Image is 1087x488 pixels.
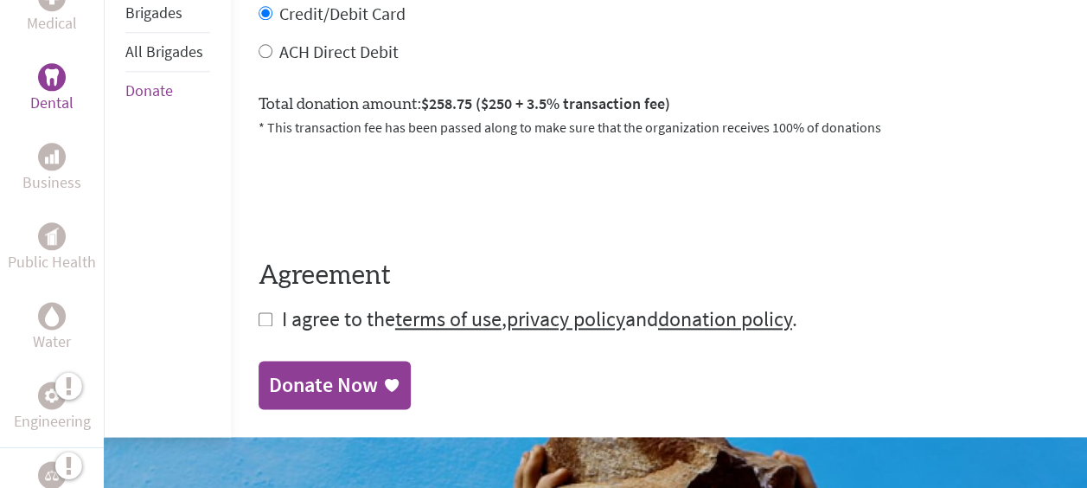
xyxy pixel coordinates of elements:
[27,11,77,35] p: Medical
[269,371,378,399] div: Donate Now
[33,330,71,354] p: Water
[45,150,59,164] img: Business
[259,92,670,117] label: Total donation amount:
[507,305,625,332] a: privacy policy
[38,143,66,170] div: Business
[30,63,74,115] a: DentalDental
[125,72,210,110] li: Donate
[38,222,66,250] div: Public Health
[282,305,797,332] span: I agree to the , and .
[259,260,1059,292] h4: Agreement
[22,143,81,195] a: BusinessBusiness
[658,305,792,332] a: donation policy
[38,63,66,91] div: Dental
[279,3,406,24] label: Credit/Debit Card
[421,93,670,113] span: $258.75 ($250 + 3.5% transaction fee)
[14,382,91,433] a: EngineeringEngineering
[45,470,59,480] img: Legal Empowerment
[38,302,66,330] div: Water
[259,361,411,409] a: Donate Now
[259,158,521,226] iframe: reCAPTCHA
[30,91,74,115] p: Dental
[22,170,81,195] p: Business
[395,305,502,332] a: terms of use
[8,250,96,274] p: Public Health
[125,80,173,100] a: Donate
[45,388,59,401] img: Engineering
[38,382,66,409] div: Engineering
[125,33,210,72] li: All Brigades
[45,68,59,85] img: Dental
[45,228,59,245] img: Public Health
[8,222,96,274] a: Public HealthPublic Health
[259,117,1059,138] p: * This transaction fee has been passed along to make sure that the organization receives 100% of ...
[14,409,91,433] p: Engineering
[125,42,203,61] a: All Brigades
[45,305,59,325] img: Water
[33,302,71,354] a: WaterWater
[279,41,399,62] label: ACH Direct Debit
